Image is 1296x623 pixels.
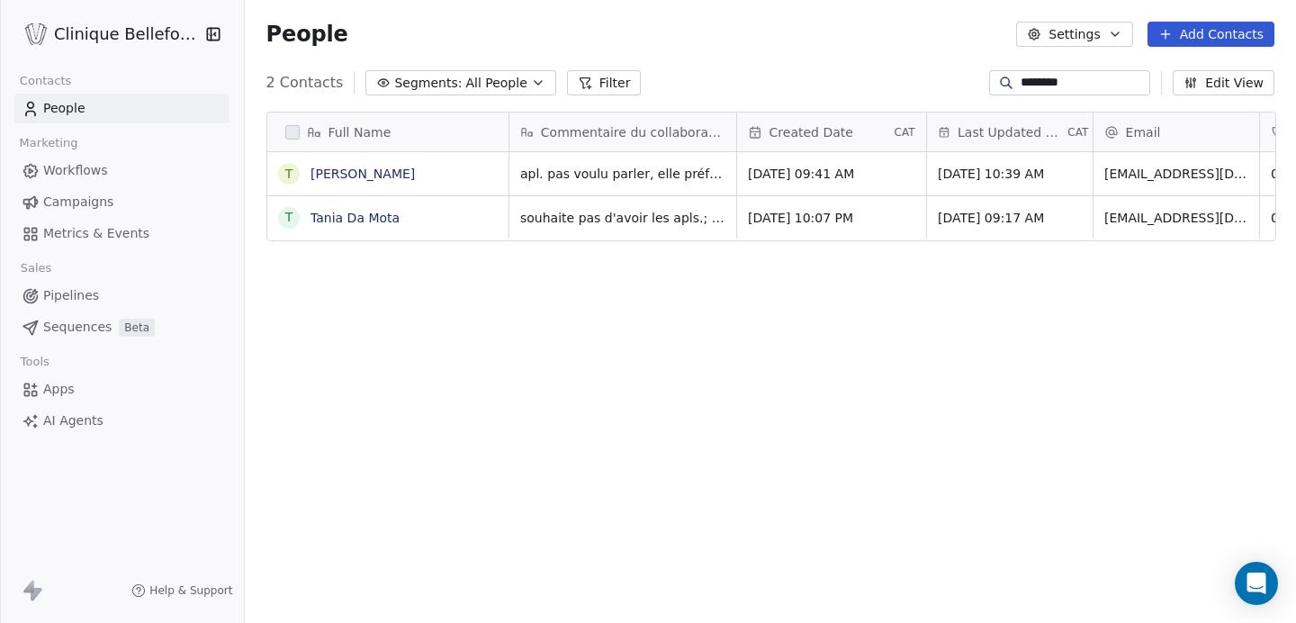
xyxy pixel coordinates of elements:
span: Sequences [43,318,112,337]
span: CAT [894,125,914,140]
div: Created DateCAT [737,113,926,151]
div: Last Updated DateCAT [927,113,1093,151]
span: souhaite pas d'avoir les apls.; email avec infos + prix envoyé [520,209,725,227]
button: Filter [567,70,642,95]
span: CAT [1067,125,1088,140]
button: Edit View [1173,70,1274,95]
span: Workflows [43,161,108,180]
span: Email [1126,123,1161,141]
a: AI Agents [14,406,229,436]
a: Apps [14,375,229,404]
a: SequencesBeta [14,312,229,342]
span: Campaigns [43,193,113,212]
span: People [43,99,85,118]
span: Contacts [12,68,79,95]
span: apl. pas voulu parler, elle préfère nous rapeller elle-mm [520,165,725,183]
span: Segments: [394,74,462,93]
span: Created Date [769,123,853,141]
div: Full Name [267,113,508,151]
div: Open Intercom Messenger [1235,562,1278,605]
span: [DATE] 09:41 AM [748,165,915,183]
span: Full Name [328,123,391,141]
div: T [284,208,292,227]
span: Pipelines [43,286,99,305]
div: Commentaire du collaborateur [509,113,736,151]
span: AI Agents [43,411,103,430]
span: [EMAIL_ADDRESS][DOMAIN_NAME] [1104,165,1248,183]
span: [DATE] 10:39 AM [938,165,1082,183]
span: All People [465,74,526,93]
span: Metrics & Events [43,224,149,243]
a: Pipelines [14,281,229,311]
div: T [284,165,292,184]
button: Settings [1016,22,1132,47]
span: Marketing [12,130,85,157]
span: Last Updated Date [958,123,1064,141]
span: Beta [119,319,155,337]
a: People [14,94,229,123]
span: [DATE] 09:17 AM [938,209,1082,227]
div: grid [267,152,509,618]
span: [DATE] 10:07 PM [748,209,915,227]
div: Email [1093,113,1259,151]
a: Workflows [14,156,229,185]
a: Campaigns [14,187,229,217]
span: Apps [43,380,75,399]
button: Add Contacts [1147,22,1274,47]
span: Commentaire du collaborateur [541,123,725,141]
span: [EMAIL_ADDRESS][DOMAIN_NAME] [1104,209,1248,227]
a: Metrics & Events [14,219,229,248]
span: Tools [13,348,57,375]
span: People [266,21,348,48]
a: Tania Da Mota [310,211,400,225]
span: Help & Support [149,583,232,598]
img: Logo_Bellefontaine_Black.png [25,23,47,45]
button: Clinique Bellefontaine [22,19,193,50]
span: Clinique Bellefontaine [54,23,201,46]
a: [PERSON_NAME] [310,167,415,181]
span: 2 Contacts [266,72,344,94]
a: Help & Support [131,583,232,598]
span: Sales [13,255,59,282]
